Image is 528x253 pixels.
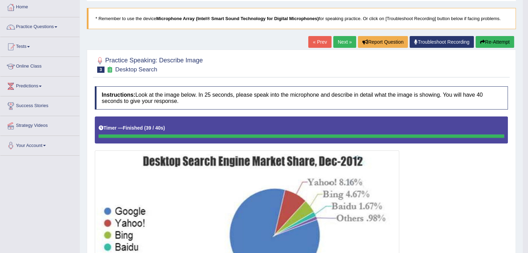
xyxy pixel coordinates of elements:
a: Success Stories [0,96,79,114]
b: 39 / 40s [146,125,164,131]
b: ( [144,125,146,131]
small: Desktop Search [115,66,157,73]
h5: Timer — [99,125,165,131]
b: Microphone Array (Intel® Smart Sound Technology for Digital Microphones) [156,16,319,21]
a: Online Class [0,57,79,74]
h4: Look at the image below. In 25 seconds, please speak into the microphone and describe in detail w... [95,86,508,110]
a: Tests [0,37,79,54]
button: Re-Attempt [476,36,514,48]
blockquote: * Remember to use the device for speaking practice. Or click on [Troubleshoot Recording] button b... [87,8,516,29]
b: Finished [123,125,143,131]
small: Exam occurring question [106,67,114,73]
a: « Prev [308,36,331,48]
h2: Practice Speaking: Describe Image [95,55,203,73]
a: Practice Questions [0,17,79,35]
b: ) [164,125,165,131]
button: Report Question [358,36,408,48]
a: Predictions [0,77,79,94]
a: Strategy Videos [0,116,79,133]
a: Your Account [0,136,79,153]
a: Next » [333,36,356,48]
span: 3 [97,67,104,73]
b: Instructions: [102,92,135,98]
a: Troubleshoot Recording [410,36,474,48]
